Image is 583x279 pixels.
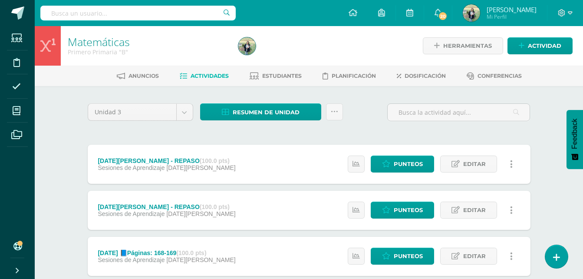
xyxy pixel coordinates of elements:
[371,156,434,173] a: Punteos
[176,249,206,256] strong: (100.0 pts)
[98,210,165,217] span: Sesiones de Aprendizaje
[423,37,503,54] a: Herramientas
[478,73,522,79] span: Conferencias
[394,156,423,172] span: Punteos
[98,256,165,263] span: Sesiones de Aprendizaje
[507,37,573,54] a: Actividad
[166,210,235,217] span: [DATE][PERSON_NAME]
[438,11,448,21] span: 20
[68,36,228,48] h1: Matemáticas
[467,69,522,83] a: Conferencias
[191,73,229,79] span: Actividades
[405,73,446,79] span: Dosificación
[166,256,235,263] span: [DATE][PERSON_NAME]
[463,156,486,172] span: Editar
[463,202,486,218] span: Editar
[98,164,165,171] span: Sesiones de Aprendizaje
[323,69,376,83] a: Planificación
[397,69,446,83] a: Dosificación
[332,73,376,79] span: Planificación
[487,5,537,14] span: [PERSON_NAME]
[98,203,235,210] div: [DATE][PERSON_NAME] - REPASO
[443,38,492,54] span: Herramientas
[68,48,228,56] div: Primero Primaria 'B'
[200,103,321,120] a: Resumen de unidad
[463,248,486,264] span: Editar
[68,34,130,49] a: Matemáticas
[571,119,579,149] span: Feedback
[262,73,302,79] span: Estudiantes
[371,202,434,219] a: Punteos
[528,38,561,54] span: Actividad
[200,203,230,210] strong: (100.0 pts)
[487,13,537,20] span: Mi Perfil
[250,69,302,83] a: Estudiantes
[88,104,193,120] a: Unidad 3
[567,110,583,169] button: Feedback - Mostrar encuesta
[394,248,423,264] span: Punteos
[166,164,235,171] span: [DATE][PERSON_NAME]
[117,69,159,83] a: Anuncios
[233,104,300,120] span: Resumen de unidad
[180,69,229,83] a: Actividades
[128,73,159,79] span: Anuncios
[394,202,423,218] span: Punteos
[98,249,235,256] div: [DATE] 📘Páginas: 168-169
[200,157,230,164] strong: (100.0 pts)
[463,4,480,22] img: 8cc08a1ddbd8fc3ff39d803d9af12710.png
[95,104,170,120] span: Unidad 3
[40,6,236,20] input: Busca un usuario...
[98,157,235,164] div: [DATE][PERSON_NAME] - REPASO
[371,248,434,265] a: Punteos
[238,37,256,55] img: 8cc08a1ddbd8fc3ff39d803d9af12710.png
[388,104,530,121] input: Busca la actividad aquí...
